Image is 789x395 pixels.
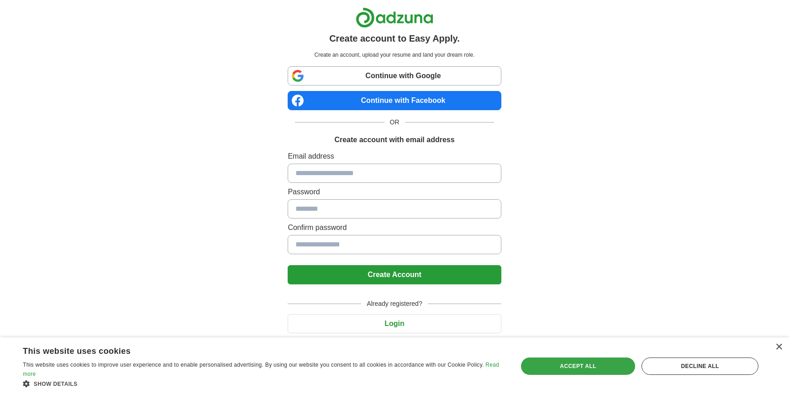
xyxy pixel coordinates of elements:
[289,51,499,59] p: Create an account, upload your resume and land your dream role.
[775,344,782,351] div: Close
[288,222,501,233] label: Confirm password
[34,381,78,387] span: Show details
[23,379,503,388] div: Show details
[384,117,405,127] span: OR
[288,265,501,284] button: Create Account
[288,314,501,333] button: Login
[329,32,460,45] h1: Create account to Easy Apply.
[23,362,484,368] span: This website uses cookies to improve user experience and to enable personalised advertising. By u...
[288,151,501,162] label: Email address
[334,134,454,145] h1: Create account with email address
[288,66,501,85] a: Continue with Google
[361,299,427,309] span: Already registered?
[288,187,501,197] label: Password
[521,358,635,375] div: Accept all
[288,320,501,327] a: Login
[23,343,480,357] div: This website uses cookies
[288,91,501,110] a: Continue with Facebook
[642,358,758,375] div: Decline all
[356,7,433,28] img: Adzuna logo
